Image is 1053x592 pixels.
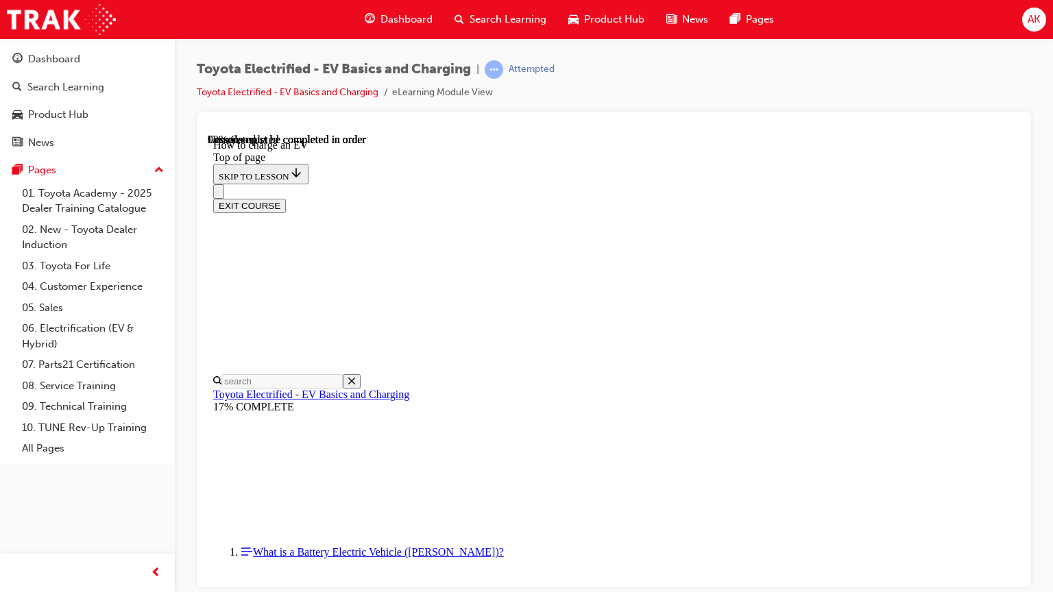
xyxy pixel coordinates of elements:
[5,75,169,100] a: Search Learning
[27,79,104,95] div: Search Learning
[28,107,88,123] div: Product Hub
[5,65,78,79] button: EXIT COURSE
[444,5,557,34] a: search-iconSearch Learning
[197,86,378,98] a: Toyota Electrified - EV Basics and Charging
[16,318,169,354] a: 06. Electrification (EV & Hybrid)
[476,62,479,77] span: |
[12,109,23,121] span: car-icon
[16,354,169,375] a: 07. Parts21 Certification
[470,12,546,27] span: Search Learning
[1028,12,1040,27] span: AK
[682,12,708,27] span: News
[584,12,644,27] span: Product Hub
[1022,8,1046,32] button: AK
[5,30,101,51] button: SKIP TO LESSON
[28,135,54,151] div: News
[197,62,471,77] span: Toyota Electrified - EV Basics and Charging
[5,158,169,183] button: Pages
[365,11,375,28] span: guage-icon
[719,5,785,34] a: pages-iconPages
[5,5,807,18] div: How to charge an EV
[16,183,169,219] a: 01. Toyota Academy - 2025 Dealer Training Catalogue
[746,12,774,27] span: Pages
[12,53,23,66] span: guage-icon
[354,5,444,34] a: guage-iconDashboard
[455,11,464,28] span: search-icon
[666,11,677,28] span: news-icon
[28,51,80,67] div: Dashboard
[16,438,169,459] a: All Pages
[151,565,161,582] span: prev-icon
[16,375,169,397] a: 08. Service Training
[5,255,202,267] a: Toyota Electrified - EV Basics and Charging
[5,18,807,30] div: Top of page
[568,11,579,28] span: car-icon
[380,12,433,27] span: Dashboard
[5,44,169,158] button: DashboardSearch LearningProduct HubNews
[7,4,116,35] img: Trak
[5,47,169,72] a: Dashboard
[12,164,23,177] span: pages-icon
[485,60,503,79] span: learningRecordVerb_ATTEMPT-icon
[392,85,493,101] li: eLearning Module View
[557,5,655,34] a: car-iconProduct Hub
[730,11,740,28] span: pages-icon
[5,267,807,280] div: 17% COMPLETE
[16,297,169,319] a: 05. Sales
[5,130,169,156] a: News
[16,417,169,439] a: 10. TUNE Rev-Up Training
[11,38,95,48] span: SKIP TO LESSON
[16,276,169,297] a: 04. Customer Experience
[154,162,164,180] span: up-icon
[28,162,56,178] div: Pages
[16,219,169,256] a: 02. New - Toyota Dealer Induction
[509,63,555,76] div: Attempted
[5,51,16,65] button: Close navigation menu
[12,82,22,94] span: search-icon
[12,137,23,149] span: news-icon
[16,256,169,277] a: 03. Toyota For Life
[655,5,719,34] a: news-iconNews
[5,102,169,127] a: Product Hub
[16,396,169,417] a: 09. Technical Training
